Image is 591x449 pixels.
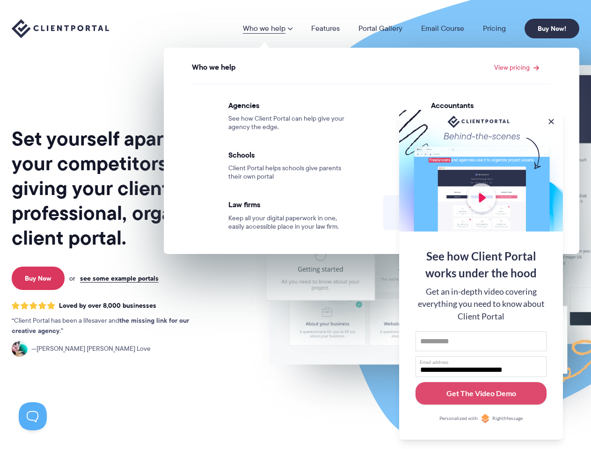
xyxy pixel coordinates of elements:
span: RightMessage [492,415,523,422]
span: Personalized with [439,415,478,422]
span: Loved by over 8,000 businesses [59,302,156,310]
span: Law firms [228,200,349,209]
div: See how Client Portal works under the hood [416,248,547,282]
a: Email Course [421,25,464,32]
span: Keep all your digital paperwork in one, easily accessible place in your law firm. [228,214,349,231]
span: Schools [228,150,349,159]
ul: View pricing [169,75,574,240]
p: Client Portal has been a lifesaver and . [12,316,208,336]
div: Get The Video Demo [446,388,516,399]
input: Email address [416,356,547,377]
a: Who we help [243,25,292,32]
span: Accountants [431,101,551,110]
a: See all our use cases [383,195,562,230]
img: Personalized with RightMessage [481,414,490,423]
a: Pricing [483,25,506,32]
a: Personalized withRightMessage [416,414,547,423]
button: Get The Video Demo [416,382,547,405]
span: [PERSON_NAME] [PERSON_NAME] Love [31,344,151,354]
div: Get an in-depth video covering everything you need to know about Client Portal [416,286,547,323]
a: Buy Now [12,267,65,290]
span: See how Client Portal can help give your agency the edge. [228,115,349,131]
iframe: Toggle Customer Support [19,402,47,430]
span: or [69,274,75,282]
ul: Who we help [164,48,579,254]
a: Buy Now! [525,19,579,38]
a: Portal Gallery [358,25,402,32]
strong: the missing link for our creative agency [12,315,189,336]
span: Client Portal helps schools give parents their own portal [228,164,349,181]
h1: Set yourself apart from your competitors by giving your clients a professional, organized client ... [12,126,239,250]
a: View pricing [494,64,539,71]
span: Agencies [228,101,349,110]
a: Features [311,25,340,32]
a: see some example portals [80,274,159,282]
span: Who we help [192,63,236,72]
